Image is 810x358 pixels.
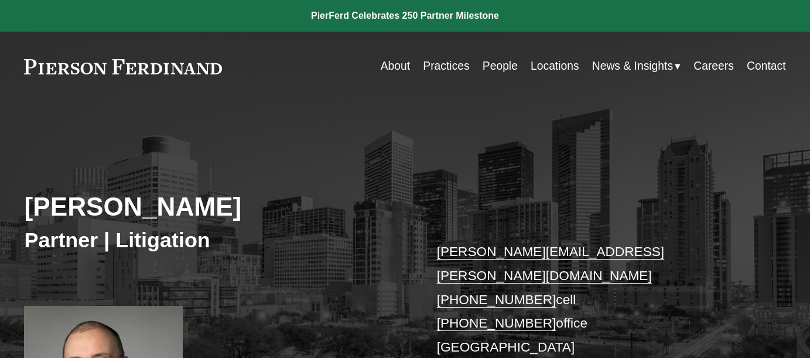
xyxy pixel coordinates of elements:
[423,55,469,78] a: Practices
[437,244,665,283] a: [PERSON_NAME][EMAIL_ADDRESS][PERSON_NAME][DOMAIN_NAME]
[381,55,410,78] a: About
[483,55,518,78] a: People
[531,55,579,78] a: Locations
[693,55,734,78] a: Careers
[24,191,405,223] h2: [PERSON_NAME]
[24,227,405,253] h3: Partner | Litigation
[592,56,673,77] span: News & Insights
[592,55,681,78] a: folder dropdown
[437,316,556,330] a: [PHONE_NUMBER]
[437,292,556,307] a: [PHONE_NUMBER]
[747,55,786,78] a: Contact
